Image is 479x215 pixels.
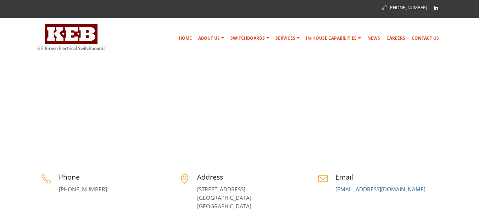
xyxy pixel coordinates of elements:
[176,31,195,45] a: Home
[228,31,272,45] a: Switchboards
[364,31,383,45] a: News
[382,5,427,11] a: [PHONE_NUMBER]
[59,172,165,182] h4: Phone
[38,24,105,50] img: K E Brown Electrical Switchboards
[38,119,90,140] h1: Contact Us
[335,186,425,193] a: [EMAIL_ADDRESS][DOMAIN_NAME]
[197,186,251,210] a: [STREET_ADDRESS][GEOGRAPHIC_DATA][GEOGRAPHIC_DATA]
[59,186,107,193] a: [PHONE_NUMBER]
[409,31,442,45] a: Contact Us
[431,2,441,13] a: Linkedin
[197,172,303,182] h4: Address
[303,31,364,45] a: In-house Capabilities
[394,125,407,131] a: Home
[408,124,440,132] li: Contact Us
[335,172,442,182] h4: Email
[384,31,408,45] a: Careers
[195,31,227,45] a: About Us
[273,31,302,45] a: Services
